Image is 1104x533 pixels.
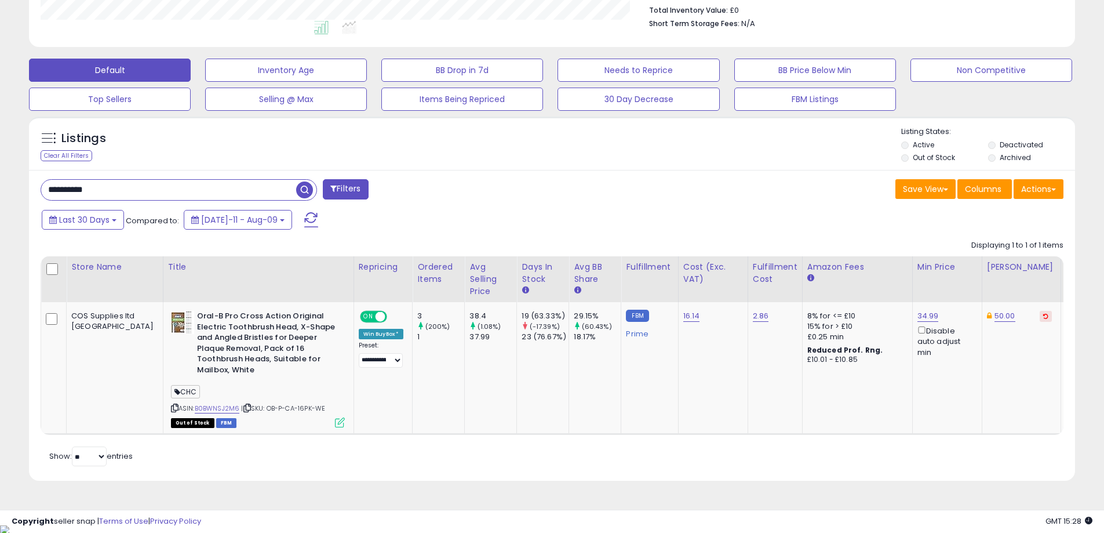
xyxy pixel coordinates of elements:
span: OFF [385,312,403,322]
button: FBM Listings [734,88,896,111]
div: Fulfillment Cost [753,261,797,285]
button: BB Price Below Min [734,59,896,82]
button: Save View [895,179,956,199]
div: Days In Stock [522,261,564,285]
button: Items Being Repriced [381,88,543,111]
img: 51y8xNv4bNL._SL40_.jpg [171,311,194,334]
button: Filters [323,179,368,200]
a: Privacy Policy [150,516,201,527]
div: 29.15% [574,311,621,321]
div: [PERSON_NAME] [987,261,1056,273]
span: Columns [965,183,1001,195]
button: Actions [1014,179,1063,199]
div: Disable auto adjust min [917,324,973,358]
div: 8% for <= £10 [807,311,903,321]
b: Short Term Storage Fees: [649,19,739,28]
a: 34.99 [917,310,939,322]
span: Compared to: [126,215,179,226]
span: 2025-09-9 15:28 GMT [1045,516,1092,527]
a: Terms of Use [99,516,148,527]
button: BB Drop in 7d [381,59,543,82]
small: Avg BB Share. [574,285,581,296]
div: Clear All Filters [41,150,92,161]
strong: Copyright [12,516,54,527]
small: (200%) [425,322,450,331]
button: Non Competitive [910,59,1072,82]
small: Days In Stock. [522,285,529,296]
span: ON [361,312,376,322]
span: All listings that are currently out of stock and unavailable for purchase on Amazon [171,418,214,428]
div: Win BuyBox * [359,329,404,339]
small: (60.43%) [582,322,612,331]
small: Amazon Fees. [807,273,814,284]
div: Title [168,261,349,273]
b: Oral-B Pro Cross Action Original Electric Toothbrush Head, X-Shape and Angled Bristles for Deeper... [197,311,338,378]
label: Out of Stock [913,153,955,162]
button: Selling @ Max [205,88,367,111]
div: Avg BB Share [574,261,616,285]
div: 38.4 [469,311,516,321]
button: Columns [957,179,1012,199]
label: Archived [1000,153,1031,162]
a: 50.00 [994,310,1015,322]
div: 1 [417,332,464,342]
button: [DATE]-11 - Aug-09 [184,210,292,230]
a: 2.86 [753,310,769,322]
span: Last 30 Days [59,214,110,226]
div: Repricing [359,261,408,273]
span: | SKU: OB-P-CA-16PK-WE [241,404,325,413]
b: Reduced Prof. Rng. [807,345,883,355]
div: £10.01 - £10.85 [807,355,903,365]
div: Cost (Exc. VAT) [683,261,743,285]
button: Top Sellers [29,88,191,111]
div: 23 (76.67%) [522,332,569,342]
span: Show: entries [49,451,133,462]
div: ASIN: [171,311,345,426]
span: N/A [741,18,755,29]
div: 37.99 [469,332,516,342]
p: Listing States: [901,126,1075,137]
div: Prime [626,325,669,339]
button: Inventory Age [205,59,367,82]
button: Last 30 Days [42,210,124,230]
div: 15% for > £10 [807,321,903,332]
label: Deactivated [1000,140,1043,150]
div: Avg Selling Price [469,261,512,298]
small: FBM [626,310,648,322]
div: seller snap | | [12,516,201,527]
div: Min Price [917,261,977,273]
small: (1.08%) [478,322,501,331]
div: £0.25 min [807,332,903,342]
div: Preset: [359,342,404,368]
div: COS Supplies ltd [GEOGRAPHIC_DATA] [71,311,154,332]
div: 18.17% [574,332,621,342]
small: (-17.39%) [530,322,560,331]
span: CHC [171,385,201,398]
div: Ordered Items [417,261,460,285]
button: Default [29,59,191,82]
div: 3 [417,311,464,321]
span: FBM [216,418,237,428]
div: Store Name [71,261,158,273]
div: Fulfillment [626,261,673,273]
h5: Listings [61,130,106,147]
div: Displaying 1 to 1 of 1 items [971,240,1063,251]
div: Amazon Fees [807,261,908,273]
div: 19 (63.33%) [522,311,569,321]
label: Active [913,140,934,150]
b: Total Inventory Value: [649,5,728,15]
li: £0 [649,2,1055,16]
a: 16.14 [683,310,700,322]
button: Needs to Reprice [558,59,719,82]
span: [DATE]-11 - Aug-09 [201,214,278,226]
button: 30 Day Decrease [558,88,719,111]
a: B0BWNSJ2M6 [195,404,240,414]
